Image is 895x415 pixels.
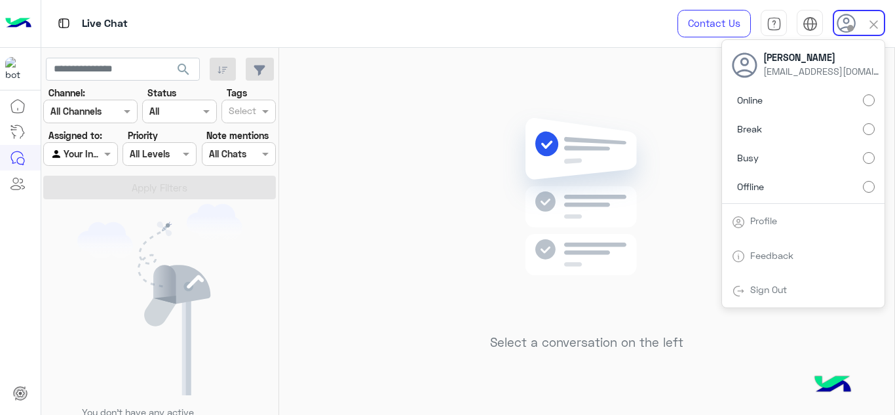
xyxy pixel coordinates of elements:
[147,86,176,100] label: Status
[863,123,875,135] input: Break
[227,104,256,121] div: Select
[866,17,881,32] img: close
[732,250,745,263] img: tab
[48,86,85,100] label: Channel:
[56,15,72,31] img: tab
[128,128,158,142] label: Priority
[737,151,759,165] span: Busy
[763,50,881,64] span: [PERSON_NAME]
[227,86,247,100] label: Tags
[750,250,793,261] a: Feedback
[761,10,787,37] a: tab
[763,64,881,78] span: [EMAIL_ADDRESS][DOMAIN_NAME]
[732,285,745,298] img: tab
[48,128,102,142] label: Assigned to:
[82,15,128,33] p: Live Chat
[176,62,191,77] span: search
[750,284,787,295] a: Sign Out
[5,57,29,81] img: 317874714732967
[77,204,242,395] img: empty users
[810,363,856,408] img: hulul-logo.png
[492,108,681,325] img: no messages
[5,10,31,37] img: Logo
[206,128,269,142] label: Note mentions
[732,216,745,229] img: tab
[737,93,763,107] span: Online
[490,335,683,350] h5: Select a conversation on the left
[803,16,818,31] img: tab
[863,94,875,106] input: Online
[168,58,200,86] button: search
[737,180,764,193] span: Offline
[677,10,751,37] a: Contact Us
[750,215,777,226] a: Profile
[737,122,762,136] span: Break
[863,181,875,193] input: Offline
[43,176,276,199] button: Apply Filters
[863,152,875,164] input: Busy
[767,16,782,31] img: tab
